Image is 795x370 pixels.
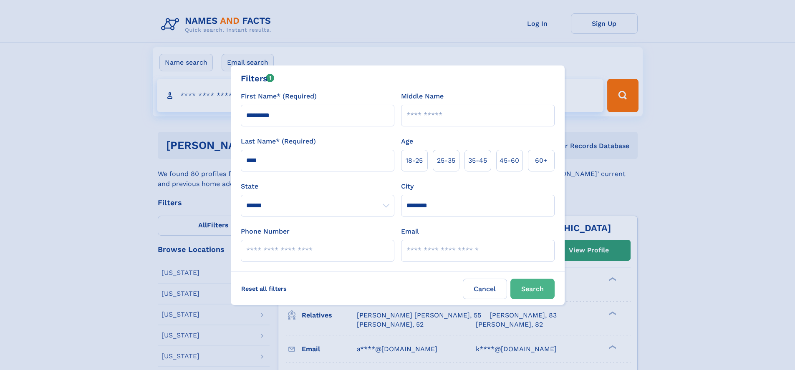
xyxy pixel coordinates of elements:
[406,156,423,166] span: 18‑25
[401,91,444,101] label: Middle Name
[510,279,555,299] button: Search
[241,72,275,85] div: Filters
[241,181,394,191] label: State
[463,279,507,299] label: Cancel
[401,136,413,146] label: Age
[535,156,548,166] span: 60+
[241,136,316,146] label: Last Name* (Required)
[241,91,317,101] label: First Name* (Required)
[401,181,414,191] label: City
[468,156,487,166] span: 35‑45
[437,156,455,166] span: 25‑35
[236,279,292,299] label: Reset all filters
[500,156,519,166] span: 45‑60
[241,227,290,237] label: Phone Number
[401,227,419,237] label: Email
